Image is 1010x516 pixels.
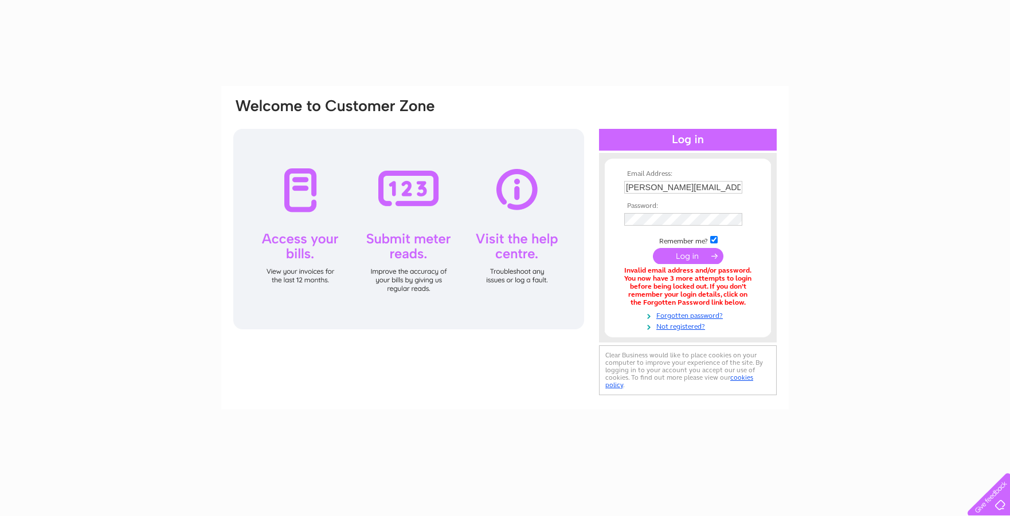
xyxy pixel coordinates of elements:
a: cookies policy [605,373,753,389]
a: Not registered? [624,320,754,331]
div: Clear Business would like to place cookies on your computer to improve your experience of the sit... [599,345,777,395]
td: Remember me? [621,234,754,246]
input: Submit [653,248,723,264]
a: Forgotten password? [624,309,754,320]
div: Invalid email address and/or password. You now have 3 more attempts to login before being locked ... [624,267,751,306]
th: Password: [621,202,754,210]
th: Email Address: [621,170,754,178]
